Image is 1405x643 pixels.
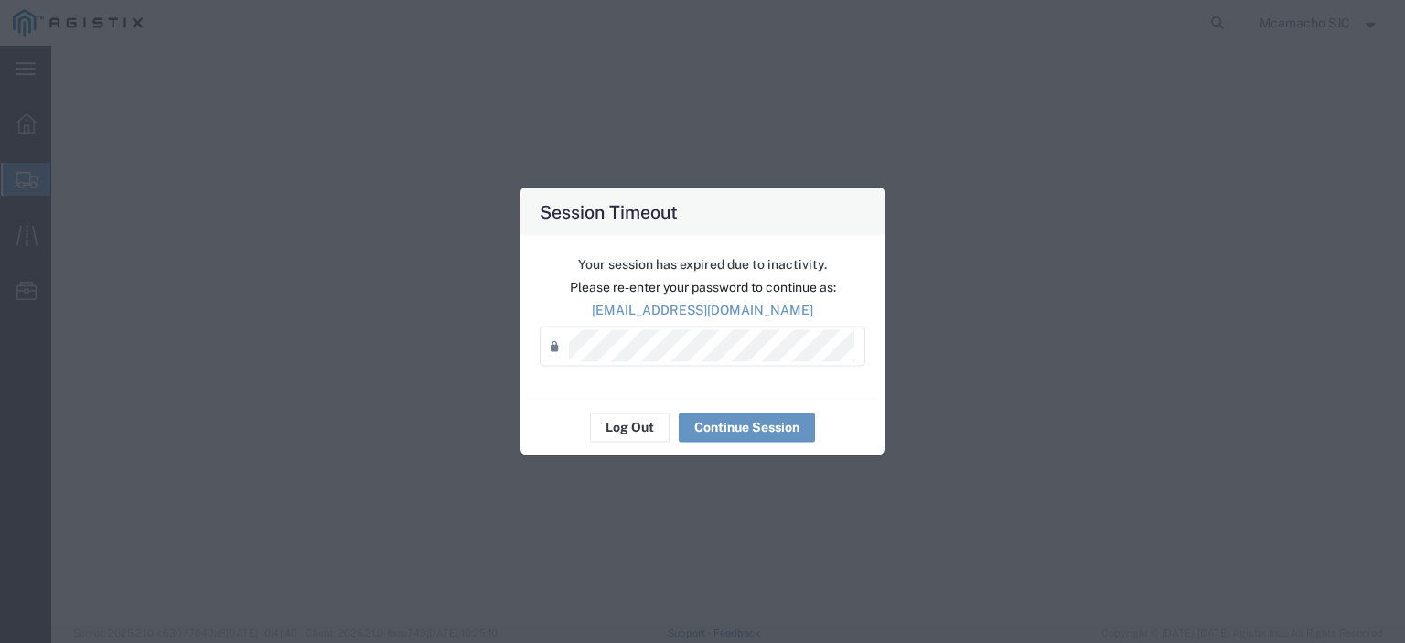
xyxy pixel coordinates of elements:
p: [EMAIL_ADDRESS][DOMAIN_NAME] [540,300,865,319]
h4: Session Timeout [540,198,678,224]
p: Your session has expired due to inactivity. [540,254,865,273]
button: Continue Session [679,413,815,442]
button: Log Out [590,413,670,442]
p: Please re-enter your password to continue as: [540,277,865,296]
